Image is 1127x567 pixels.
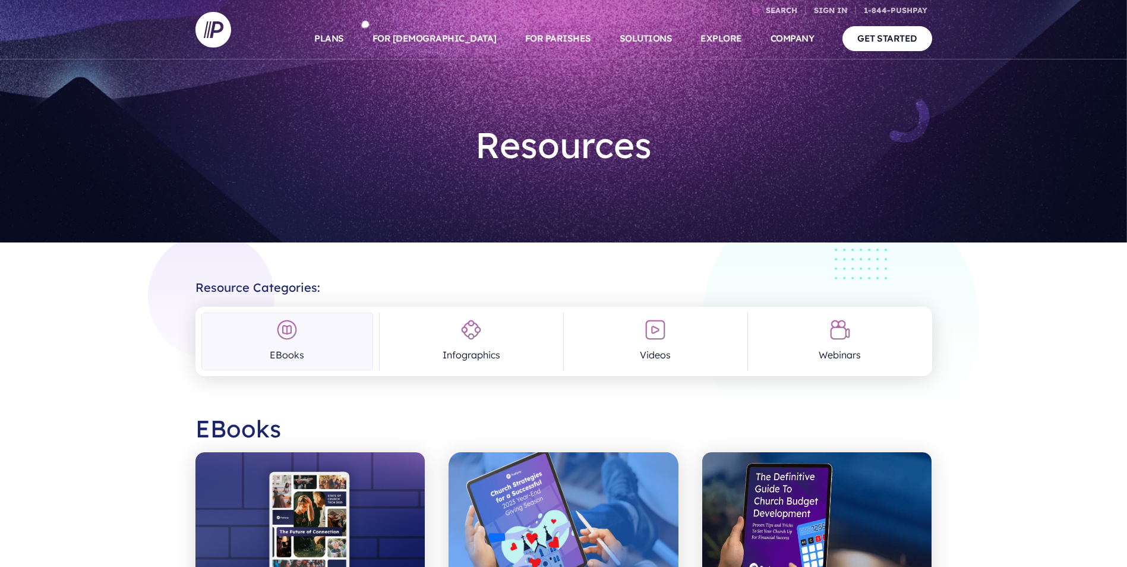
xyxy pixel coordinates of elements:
a: Webinars [754,313,926,370]
img: Infographics Icon [460,319,482,341]
a: SOLUTIONS [620,18,673,59]
a: Videos [570,313,741,370]
a: COMPANY [771,18,815,59]
a: GET STARTED [842,26,932,51]
img: Videos Icon [645,319,666,341]
a: PLANS [314,18,344,59]
h1: Resources [389,114,738,176]
h2: Resource Categories: [195,271,932,295]
a: FOR [DEMOGRAPHIC_DATA] [372,18,497,59]
img: Webinars Icon [829,319,851,341]
a: Infographics [386,313,557,370]
img: EBooks Icon [276,319,298,341]
h2: EBooks [195,405,932,452]
a: FOR PARISHES [525,18,591,59]
a: EXPLORE [700,18,742,59]
a: EBooks [201,313,373,370]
